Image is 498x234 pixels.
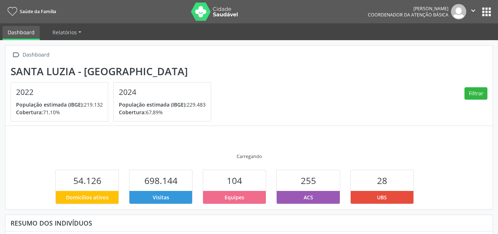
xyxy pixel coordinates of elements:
h4: 2024 [119,88,206,97]
p: 71,10% [16,108,103,116]
span: 698.144 [144,174,178,187]
span: Domicílios ativos [66,193,109,201]
a:  Dashboard [11,50,51,60]
button:  [466,4,480,19]
span: 54.126 [73,174,101,187]
span: Saúde da Família [20,8,56,15]
span: População estimada (IBGE): [16,101,84,108]
button: apps [480,5,493,18]
span: População estimada (IBGE): [119,101,187,108]
span: Visitas [153,193,169,201]
p: 229.483 [119,101,206,108]
i:  [469,7,477,15]
div: [PERSON_NAME] [368,5,448,12]
p: 67,89% [119,108,206,116]
div: Carregando [237,153,262,160]
span: UBS [377,193,387,201]
a: Dashboard [3,26,40,40]
span: Cobertura: [119,109,146,116]
span: Relatórios [52,29,77,36]
h4: 2022 [16,88,103,97]
img: img [451,4,466,19]
p: 219.132 [16,101,103,108]
span: 104 [227,174,242,187]
i:  [11,50,21,60]
span: Equipes [225,193,244,201]
span: Cobertura: [16,109,43,116]
span: Coordenador da Atenção Básica [368,12,448,18]
div: Resumo dos indivíduos [11,219,487,227]
div: Santa Luzia - [GEOGRAPHIC_DATA] [11,65,216,77]
button: Filtrar [464,87,487,100]
span: ACS [304,193,313,201]
a: Saúde da Família [5,5,56,18]
span: 28 [377,174,387,187]
a: Relatórios [47,26,86,39]
div: Dashboard [21,50,51,60]
span: 255 [301,174,316,187]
